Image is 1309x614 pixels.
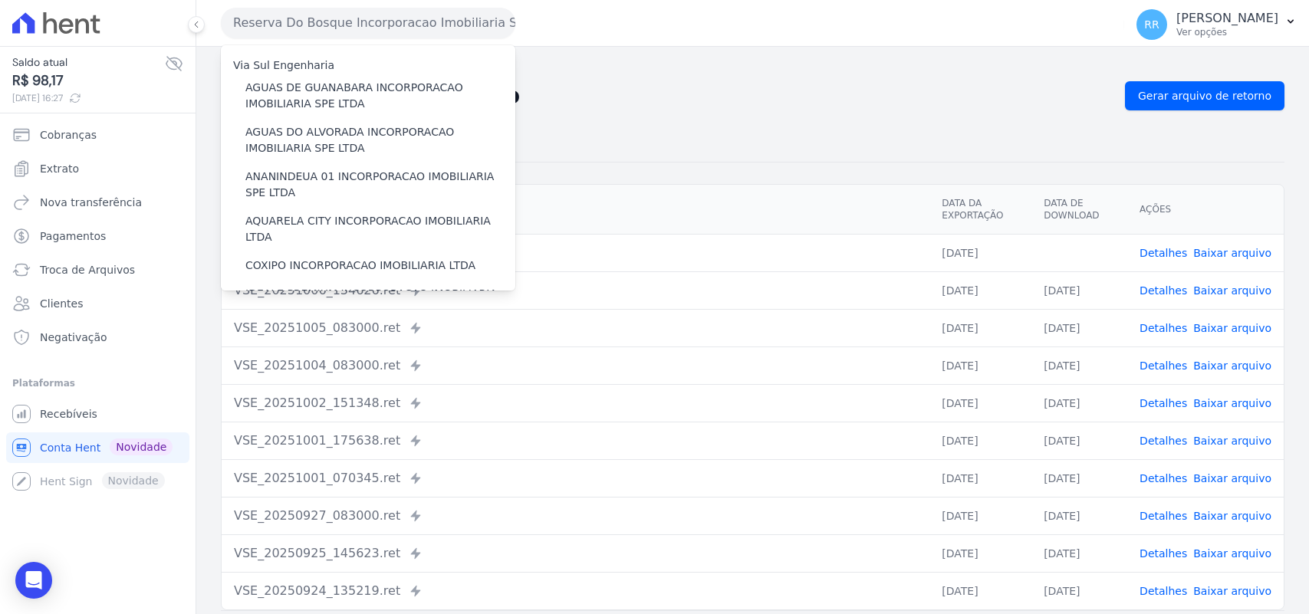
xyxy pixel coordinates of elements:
span: Saldo atual [12,54,165,71]
button: RR [PERSON_NAME] Ver opções [1124,3,1309,46]
a: Recebíveis [6,399,189,429]
div: VSE_20251004_083000.ret [234,356,917,375]
td: [DATE] [929,309,1031,346]
span: [DATE] 16:27 [12,91,165,105]
a: Baixar arquivo [1193,510,1271,522]
a: Detalhes [1140,547,1187,560]
td: [DATE] [929,459,1031,497]
td: [DATE] [929,271,1031,309]
div: VSE_20251006_134626.ret [234,281,917,300]
label: ANANINDEUA 01 INCORPORACAO IMOBILIARIA SPE LTDA [245,169,515,201]
label: AGUAS DE GUANABARA INCORPORACAO IMOBILIARIA SPE LTDA [245,80,515,112]
a: Gerar arquivo de retorno [1125,81,1284,110]
a: Baixar arquivo [1193,435,1271,447]
span: Nova transferência [40,195,142,210]
a: Cobranças [6,120,189,150]
div: VSE_20251006_162710.ret [234,244,917,262]
div: Plataformas [12,374,183,392]
h2: Exportações de Retorno [221,85,1113,107]
a: Detalhes [1140,397,1187,409]
a: Baixar arquivo [1193,472,1271,484]
label: IDEALE PREMIUM INCORPORACAO IMOBILIARIA LTDA [245,286,515,318]
label: AQUARELA CITY INCORPORACAO IMOBILIARIA LTDA [245,213,515,245]
td: [DATE] [1031,534,1127,572]
a: Baixar arquivo [1193,322,1271,334]
div: VSE_20250927_083000.ret [234,507,917,525]
td: [DATE] [1031,422,1127,459]
td: [DATE] [929,346,1031,384]
span: Pagamentos [40,228,106,244]
a: Baixar arquivo [1193,360,1271,372]
td: [DATE] [929,384,1031,422]
a: Detalhes [1140,435,1187,447]
label: Via Sul Engenharia [233,59,334,71]
div: VSE_20251001_175638.ret [234,432,917,450]
span: Conta Hent [40,440,100,455]
td: [DATE] [1031,309,1127,346]
span: Troca de Arquivos [40,262,135,277]
span: Clientes [40,296,83,311]
td: [DATE] [929,572,1031,609]
a: Detalhes [1140,360,1187,372]
p: [PERSON_NAME] [1176,11,1278,26]
span: Negativação [40,330,107,345]
a: Pagamentos [6,221,189,251]
td: [DATE] [1031,572,1127,609]
label: AGUAS DO ALVORADA INCORPORACAO IMOBILIARIA SPE LTDA [245,124,515,156]
a: Detalhes [1140,247,1187,259]
div: VSE_20251005_083000.ret [234,319,917,337]
th: Data de Download [1031,185,1127,235]
p: Ver opções [1176,26,1278,38]
th: Ações [1127,185,1284,235]
a: Negativação [6,322,189,353]
nav: Breadcrumb [221,59,1284,75]
span: RR [1144,19,1159,30]
td: [DATE] [1031,271,1127,309]
a: Baixar arquivo [1193,397,1271,409]
a: Detalhes [1140,510,1187,522]
div: VSE_20250925_145623.ret [234,544,917,563]
td: [DATE] [1031,346,1127,384]
a: Baixar arquivo [1193,585,1271,597]
a: Nova transferência [6,187,189,218]
td: [DATE] [929,234,1031,271]
div: VSE_20251002_151348.ret [234,394,917,412]
a: Detalhes [1140,585,1187,597]
nav: Sidebar [12,120,183,497]
div: Open Intercom Messenger [15,562,52,599]
a: Detalhes [1140,322,1187,334]
span: Cobranças [40,127,97,143]
div: VSE_20251001_070345.ret [234,469,917,488]
a: Detalhes [1140,284,1187,297]
a: Troca de Arquivos [6,254,189,285]
a: Baixar arquivo [1193,247,1271,259]
a: Baixar arquivo [1193,547,1271,560]
label: COXIPO INCORPORACAO IMOBILIARIA LTDA [245,258,475,274]
a: Baixar arquivo [1193,284,1271,297]
th: Data da Exportação [929,185,1031,235]
td: [DATE] [929,422,1031,459]
div: VSE_20250924_135219.ret [234,582,917,600]
td: [DATE] [1031,497,1127,534]
span: Novidade [110,438,173,455]
span: Recebíveis [40,406,97,422]
a: Conta Hent Novidade [6,432,189,463]
button: Reserva Do Bosque Incorporacao Imobiliaria SPE LTDA [221,8,515,38]
a: Extrato [6,153,189,184]
a: Detalhes [1140,472,1187,484]
span: Gerar arquivo de retorno [1138,88,1271,103]
a: Clientes [6,288,189,319]
td: [DATE] [929,534,1031,572]
td: [DATE] [929,497,1031,534]
span: Extrato [40,161,79,176]
th: Arquivo [222,185,929,235]
td: [DATE] [1031,459,1127,497]
td: [DATE] [1031,384,1127,422]
span: R$ 98,17 [12,71,165,91]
